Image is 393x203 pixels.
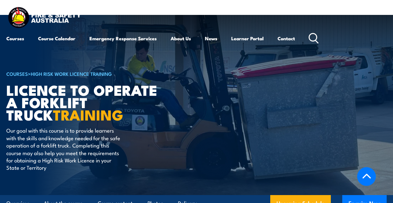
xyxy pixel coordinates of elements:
a: Course Calendar [38,31,75,46]
h6: > [6,70,163,77]
a: Emergency Response Services [89,31,157,46]
p: Our goal with this course is to provide learners with the skills and knowledge needed for the saf... [6,127,122,171]
a: About Us [171,31,191,46]
a: Learner Portal [231,31,264,46]
a: High Risk Work Licence Training [31,70,112,77]
a: COURSES [6,70,28,77]
a: News [205,31,217,46]
h1: Licence to operate a forklift truck [6,83,163,121]
a: Contact [278,31,295,46]
a: Courses [6,31,24,46]
strong: TRAINING [53,103,123,125]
